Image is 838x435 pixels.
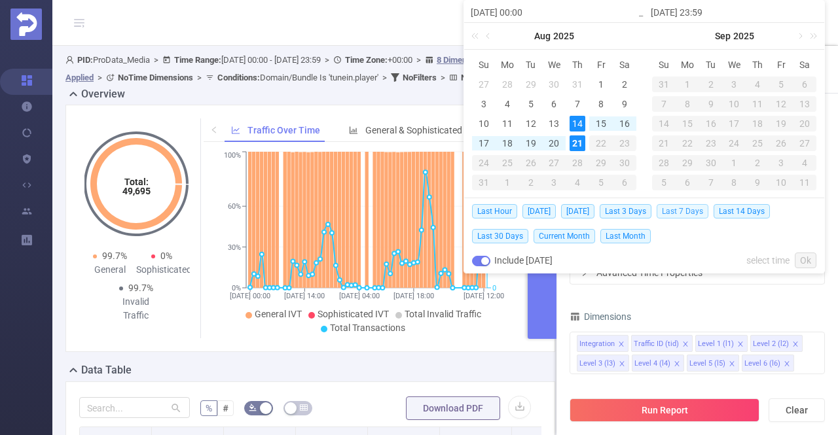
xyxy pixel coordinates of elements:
span: Last 14 Days [714,204,770,218]
th: Sun [652,55,676,75]
i: icon: close [674,360,680,368]
i: icon: bar-chart [349,126,358,135]
div: General [84,263,136,277]
th: Mon [676,55,699,75]
span: > [412,55,425,65]
div: 6 [546,96,562,112]
div: 16 [699,116,723,131]
td: August 18, 2025 [496,133,519,153]
tspan: [DATE] 04:00 [338,292,379,300]
span: > [321,55,333,65]
div: 22 [676,135,699,151]
td: August 23, 2025 [613,133,636,153]
span: Sa [793,59,816,71]
a: Aug [533,23,552,49]
span: Mo [676,59,699,71]
div: 29 [676,155,699,171]
td: August 16, 2025 [613,114,636,133]
th: Thu [566,55,589,75]
div: Level 5 (l5) [689,355,725,372]
div: 2 [746,155,769,171]
td: August 5, 2025 [519,94,543,114]
span: Sophisticated IVT [318,309,389,319]
td: October 5, 2025 [652,173,676,192]
div: 14 [652,116,676,131]
span: > [150,55,162,65]
div: 14 [570,116,585,131]
td: September 25, 2025 [746,133,769,153]
td: August 26, 2025 [519,153,543,173]
div: 4 [566,175,589,190]
div: 3 [769,155,793,171]
td: September 9, 2025 [699,94,723,114]
div: Level 4 (l4) [634,355,670,372]
td: July 31, 2025 [566,75,589,94]
div: Level 6 (l6) [744,355,780,372]
a: Next year (Control + right) [803,23,820,49]
td: September 11, 2025 [746,94,769,114]
div: 27 [543,155,566,171]
i: icon: left [210,126,218,133]
a: 2025 [732,23,756,49]
td: September 15, 2025 [676,114,699,133]
div: 13 [793,96,816,112]
i: icon: close [618,341,625,349]
div: 1 [593,77,609,92]
div: Include [DATE] [472,248,553,273]
button: Clear [769,398,825,422]
b: Time Zone: [345,55,388,65]
input: Start date [471,5,638,20]
a: Ok [795,252,816,268]
td: September 4, 2025 [566,173,589,192]
div: 17 [476,135,492,151]
th: Tue [699,55,723,75]
td: August 27, 2025 [543,153,566,173]
i: icon: close [682,341,689,349]
span: Current Month [534,229,595,243]
td: September 16, 2025 [699,114,723,133]
td: August 30, 2025 [613,153,636,173]
div: Level 1 (l1) [698,336,734,353]
div: 1 [676,77,699,92]
i: icon: line-chart [231,126,240,135]
td: August 4, 2025 [496,94,519,114]
th: Sat [613,55,636,75]
td: September 10, 2025 [723,94,746,114]
span: Traffic Over Time [247,125,320,135]
span: [DATE] [522,204,556,218]
b: PID: [77,55,93,65]
tspan: [DATE] 14:00 [284,292,325,300]
th: Mon [496,55,519,75]
td: August 6, 2025 [543,94,566,114]
td: September 21, 2025 [652,133,676,153]
div: 26 [519,155,543,171]
span: Last Hour [472,204,517,218]
div: 1 [723,155,746,171]
h2: Overview [81,86,125,102]
div: Level 3 (l3) [579,355,615,372]
td: October 11, 2025 [793,173,816,192]
tspan: [DATE] 00:00 [230,292,270,300]
span: > [437,73,449,82]
div: 9 [746,175,769,190]
div: 5 [523,96,539,112]
i: icon: close [737,341,744,349]
div: 4 [793,155,816,171]
div: 8 [723,175,746,190]
div: 23 [699,135,723,151]
span: Dimensions [570,311,631,322]
span: General & Sophisticated IVT by Category [365,125,529,135]
th: Fri [589,55,613,75]
th: Tue [519,55,543,75]
span: Last 30 Days [472,229,528,243]
td: August 2, 2025 [613,75,636,94]
input: Search... [79,397,190,418]
td: September 4, 2025 [746,75,769,94]
i: icon: bg-colors [249,404,257,411]
div: Level 2 (l2) [753,336,789,353]
span: > [94,73,106,82]
td: September 23, 2025 [699,133,723,153]
b: Conditions : [217,73,260,82]
span: Tu [699,59,723,71]
div: 7 [652,96,676,112]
